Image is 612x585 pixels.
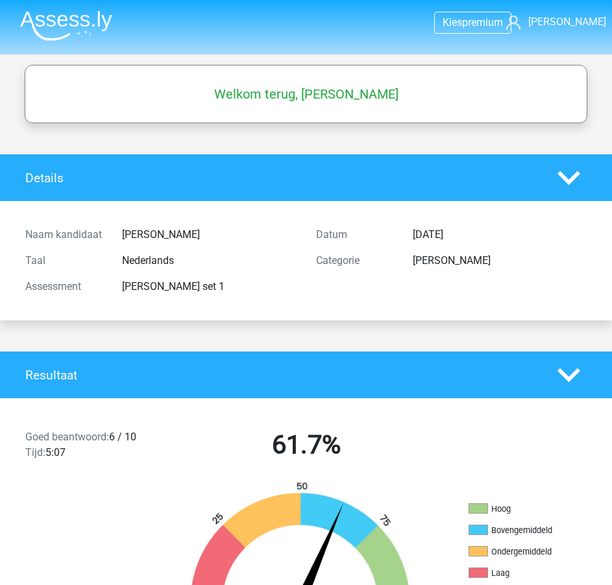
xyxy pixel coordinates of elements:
div: [DATE] [403,227,596,243]
img: Assessly [20,10,112,41]
li: Bovengemiddeld [469,525,598,536]
h5: Welkom terug, [PERSON_NAME] [31,86,581,102]
div: Nederlands [112,253,306,269]
a: [PERSON_NAME] [506,14,602,30]
a: Kiespremium [435,14,511,31]
span: premium [462,16,503,29]
div: Naam kandidaat [16,227,112,243]
div: Assessment [16,279,112,294]
div: [PERSON_NAME] [403,253,596,269]
div: Datum [306,227,403,243]
h4: Details [25,171,538,185]
h2: 61.7% [171,429,442,460]
h4: Resultaat [25,368,538,383]
span: [PERSON_NAME] [528,16,606,28]
div: [PERSON_NAME] [112,227,306,243]
span: Kies [443,16,462,29]
li: Laag [469,567,598,579]
span: Tijd: [25,446,45,459]
li: Hoog [469,503,598,515]
div: Taal [16,253,112,269]
span: Goed beantwoord: [25,431,109,443]
div: [PERSON_NAME] set 1 [112,279,306,294]
li: Ondergemiddeld [469,546,598,558]
div: 6 / 10 5:07 [16,429,161,466]
div: Categorie [306,253,403,269]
